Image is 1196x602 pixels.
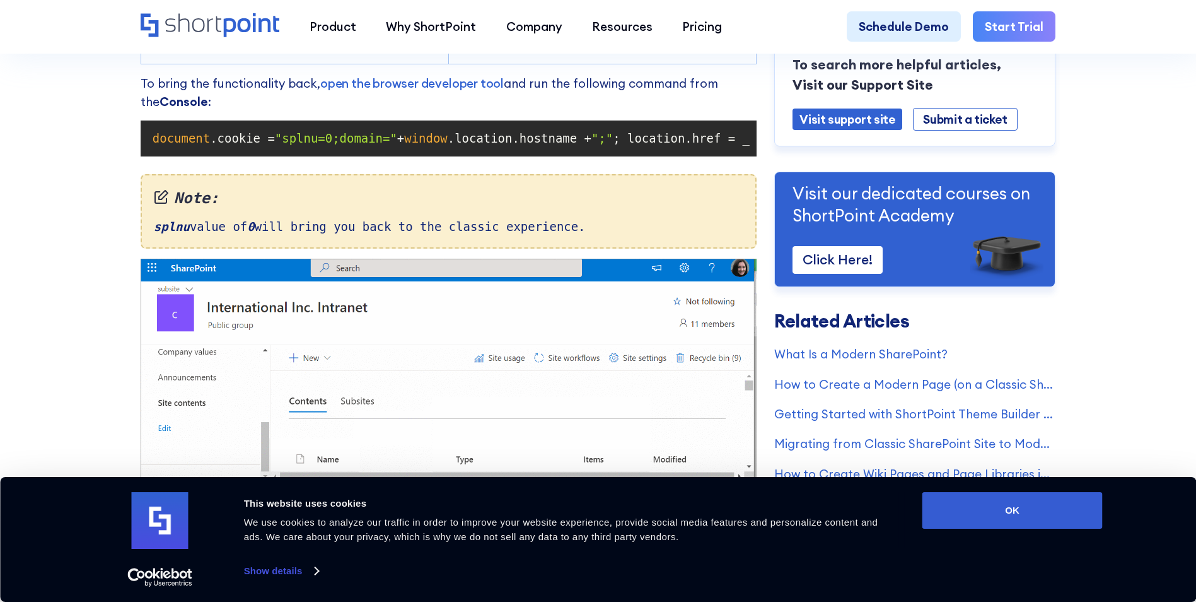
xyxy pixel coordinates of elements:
[247,220,254,233] em: 0
[491,11,577,41] a: Company
[913,108,1017,131] a: Submit a ticket
[922,492,1103,529] button: OK
[792,55,1037,95] p: To search more helpful articles, Visit our Support Site
[371,11,491,41] a: Why ShortPoint
[397,131,404,145] span: +
[386,18,476,35] div: Why ShortPoint
[244,517,878,542] span: We use cookies to analyze our traffic in order to improve your website experience, provide social...
[160,94,208,109] strong: Console
[792,247,883,274] a: Click Here!
[592,18,653,35] div: Resources
[774,435,1055,453] a: Migrating from Classic SharePoint Site to Modern SharePoint Site (SharePoint Online)
[275,131,397,145] span: "splnu=0;domain="
[154,187,743,210] em: Note:
[792,183,1037,227] p: Visit our dedicated courses on ShortPoint Academy
[774,375,1055,393] a: How to Create a Modern Page (on a Classic SharePoint Site)
[105,568,215,587] a: Usercentrics Cookiebot - opens in a new window
[591,131,613,145] span: ";"
[320,76,504,91] a: open the browser developer tool
[577,11,667,41] a: Resources
[847,11,961,41] a: Schedule Demo
[774,405,1055,423] a: Getting Started with ShortPoint Theme Builder - Classic SharePoint Sites (Part 1)
[774,465,1055,483] a: How to Create Wiki Pages and Page Libraries in SharePoint
[132,492,189,549] img: logo
[404,131,447,145] span: window
[244,496,894,511] div: This website uses cookies
[448,131,591,145] span: .location.hostname +
[141,74,757,110] p: To bring the functionality back, and run the following command from the :
[774,312,1055,330] h3: Related Articles
[141,174,757,249] div: value of will bring you back to the classic experience.
[153,131,210,145] span: document
[613,131,1037,145] span: ; location.href = _spPageContextInfo.webServerRelativeUrl +
[141,13,280,39] a: Home
[294,11,371,41] a: Product
[792,109,902,131] a: Visit support site
[973,11,1055,41] a: Start Trial
[682,18,722,35] div: Pricing
[668,11,737,41] a: Pricing
[210,131,275,145] span: .cookie =
[506,18,562,35] div: Company
[154,220,190,233] em: splnu
[244,562,318,581] a: Show details
[310,18,356,35] div: Product
[774,345,1055,363] a: What Is a Modern SharePoint?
